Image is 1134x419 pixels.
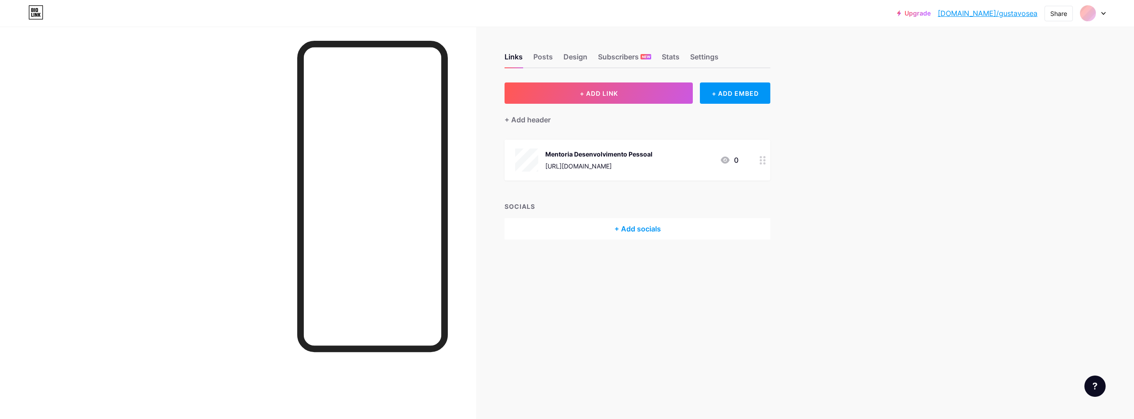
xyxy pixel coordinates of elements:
[598,51,651,67] div: Subscribers
[505,114,551,125] div: + Add header
[690,51,718,67] div: Settings
[505,202,770,211] div: SOCIALS
[563,51,587,67] div: Design
[662,51,680,67] div: Stats
[545,161,652,171] div: [URL][DOMAIN_NAME]
[938,8,1037,19] a: [DOMAIN_NAME]/gustavosea
[545,149,652,159] div: Mentoria Desenvolvimento Pessoal
[1050,9,1067,18] div: Share
[505,218,770,239] div: + Add socials
[700,82,770,104] div: + ADD EMBED
[533,51,553,67] div: Posts
[720,155,738,165] div: 0
[505,51,523,67] div: Links
[580,90,618,97] span: + ADD LINK
[642,54,650,59] span: NEW
[505,82,693,104] button: + ADD LINK
[897,10,931,17] a: Upgrade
